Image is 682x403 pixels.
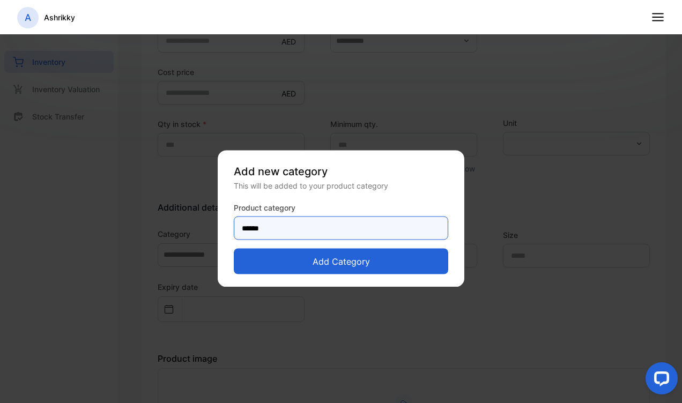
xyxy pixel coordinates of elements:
p: Ashrikky [44,12,75,23]
label: Product category [234,202,448,213]
div: This will be added to your product category [234,180,448,191]
iframe: LiveChat chat widget [637,358,682,403]
button: Add category [234,249,448,274]
p: Add new category [234,163,448,180]
p: A [25,11,31,25]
